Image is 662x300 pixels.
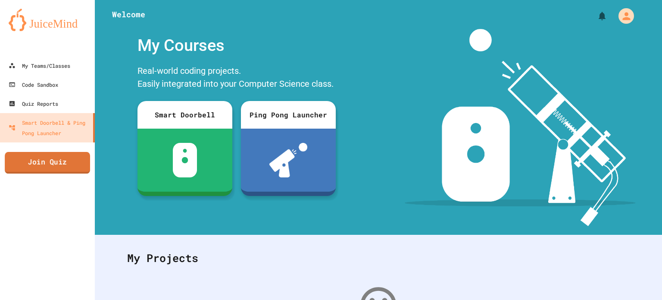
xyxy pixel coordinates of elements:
[9,9,86,31] img: logo-orange.svg
[9,79,58,90] div: Code Sandbox
[5,152,90,174] a: Join Quiz
[119,241,638,275] div: My Projects
[581,9,609,23] div: My Notifications
[133,29,340,62] div: My Courses
[241,101,336,129] div: Ping Pong Launcher
[609,6,636,26] div: My Account
[133,62,340,95] div: Real-world coding projects. Easily integrated into your Computer Science class.
[137,101,232,129] div: Smart Doorbell
[9,60,70,71] div: My Teams/Classes
[269,143,308,177] img: ppl-with-ball.png
[9,98,58,109] div: Quiz Reports
[405,29,636,226] img: banner-image-my-projects.png
[9,117,90,138] div: Smart Doorbell & Ping Pong Launcher
[173,143,197,177] img: sdb-white.svg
